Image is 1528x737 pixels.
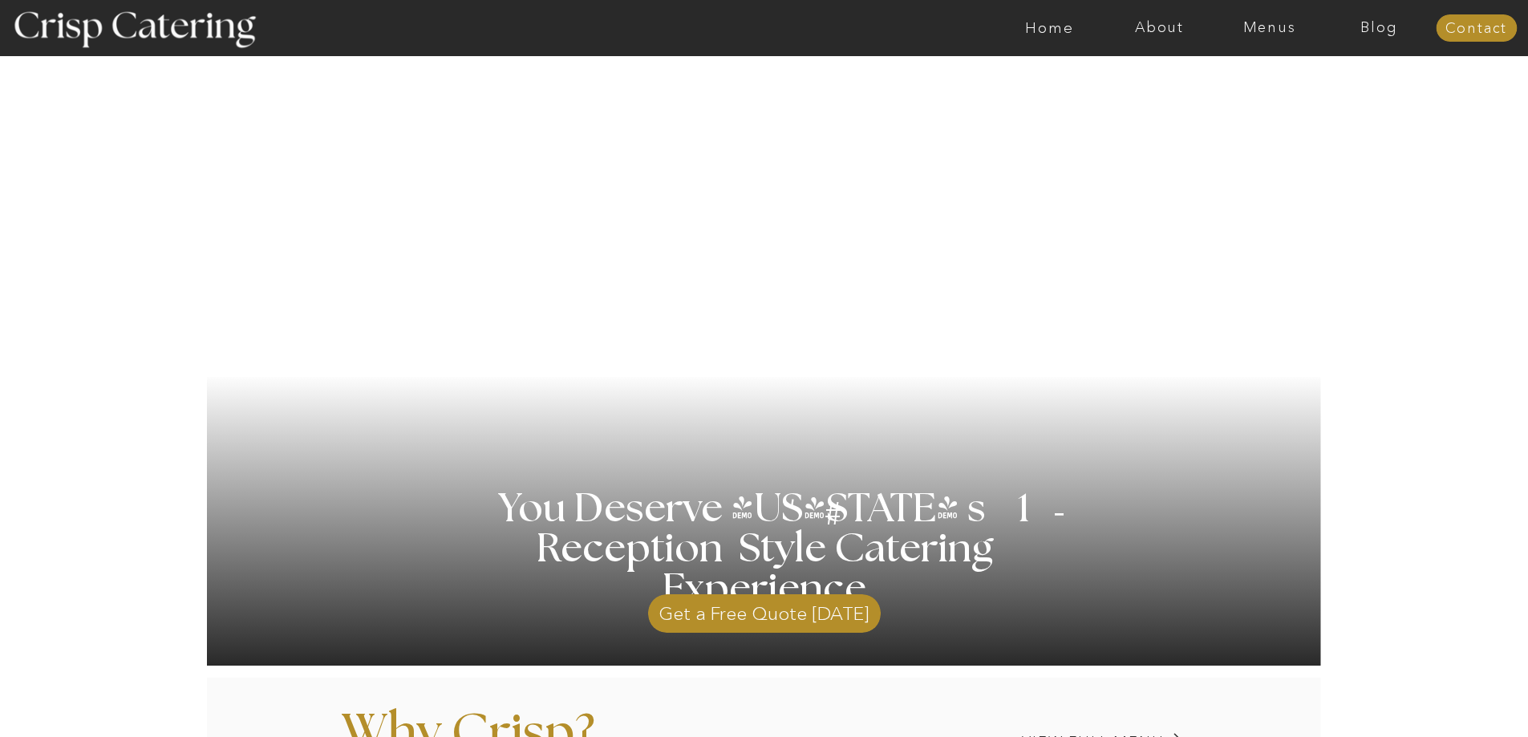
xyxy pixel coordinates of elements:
[443,489,1087,609] h1: You Deserve [US_STATE] s 1 Reception Style Catering Experience
[760,490,825,530] h3: '
[1368,657,1528,737] iframe: podium webchat widget bubble
[789,498,881,545] h3: #
[995,20,1104,36] a: Home
[648,586,881,633] a: Get a Free Quote [DATE]
[1023,471,1069,562] h3: '
[1324,20,1434,36] a: Blog
[1214,20,1324,36] a: Menus
[1436,21,1517,37] a: Contact
[1104,20,1214,36] a: About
